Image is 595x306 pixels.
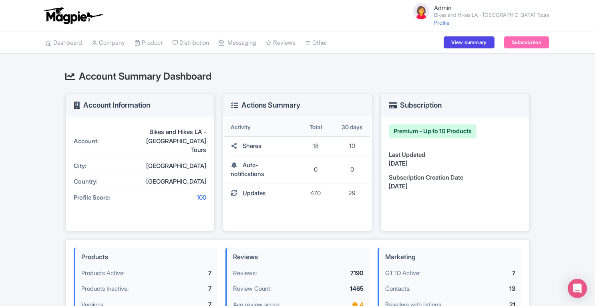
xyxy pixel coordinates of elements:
[166,284,211,294] div: 7
[407,2,549,21] a: Admin Bikes and Hikes LA - [GEOGRAPHIC_DATA] Tours
[434,4,451,12] span: Admin
[504,36,549,48] a: Subscription
[389,150,521,160] div: Last Updated
[348,189,356,197] span: 29
[297,156,334,184] td: 0
[135,32,163,54] a: Product
[389,159,521,168] div: [DATE]
[297,184,334,203] td: 470
[42,7,104,24] img: logo-ab69f6fb50320c5b225c76a69d11143b.png
[297,118,334,137] th: Total
[134,177,206,186] div: [GEOGRAPHIC_DATA]
[134,193,206,202] div: 100
[134,162,206,171] div: [GEOGRAPHIC_DATA]
[233,269,318,278] div: Reviews:
[434,19,450,26] a: Profile
[385,254,515,261] h4: Marketing
[350,166,354,173] span: 0
[318,269,364,278] div: 7190
[389,182,521,191] div: [DATE]
[243,189,266,197] span: Updates
[233,254,363,261] h4: Reviews
[92,32,125,54] a: Company
[81,269,166,278] div: Products Active:
[134,128,206,155] div: Bikes and Hikes LA - [GEOGRAPHIC_DATA] Tours
[172,32,209,54] a: Distribution
[74,177,134,186] div: Country:
[389,173,521,182] div: Subscription Creation Date
[81,254,211,261] h4: Products
[74,162,134,171] div: City:
[74,137,134,146] div: Account:
[243,142,261,150] span: Shares
[219,32,256,54] a: Messaging
[470,269,515,278] div: 7
[74,101,150,109] h3: Account Information
[389,124,476,138] div: Premium - Up to 10 Products
[412,2,431,21] img: avatar_key_member-9c1dde93af8b07d7383eb8b5fb890c87.png
[231,101,300,109] h3: Actions Summary
[266,32,295,54] a: Reviews
[334,118,370,137] th: 30 days
[434,12,549,18] small: Bikes and Hikes LA - [GEOGRAPHIC_DATA] Tours
[568,279,587,298] div: Open Intercom Messenger
[318,284,364,294] div: 1465
[305,32,327,54] a: Other
[233,284,318,294] div: Review Count:
[385,269,470,278] div: GTTD Active:
[166,269,211,278] div: 7
[231,161,264,178] span: Auto-notifications
[81,284,166,294] div: Products Inactive:
[65,71,530,82] h2: Account Summary Dashboard
[225,118,297,137] th: Activity
[385,284,470,294] div: Contacts:
[74,193,134,202] div: Profile Score:
[470,284,515,294] div: 13
[389,101,442,109] h3: Subscription
[349,142,355,150] span: 10
[297,137,334,156] td: 18
[444,36,494,48] a: View summary
[46,32,82,54] a: Dashboard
